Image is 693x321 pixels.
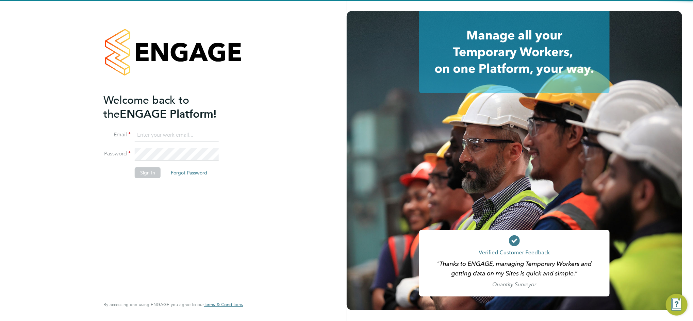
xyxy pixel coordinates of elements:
[204,302,243,307] a: Terms & Conditions
[165,167,213,178] button: Forgot Password
[103,302,243,307] span: By accessing and using ENGAGE you agree to our
[135,129,219,141] input: Enter your work email...
[103,94,189,121] span: Welcome back to the
[103,131,131,138] label: Email
[135,167,161,178] button: Sign In
[666,294,688,316] button: Engage Resource Center
[103,93,236,121] h2: ENGAGE Platform!
[103,150,131,157] label: Password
